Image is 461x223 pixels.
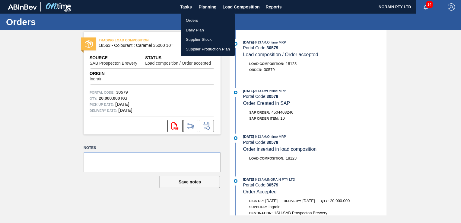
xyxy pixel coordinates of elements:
[181,16,235,25] a: Orders
[181,44,235,54] a: Supplier Production Plan
[181,25,235,35] a: Daily Plan
[181,35,235,44] a: Supplier Stock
